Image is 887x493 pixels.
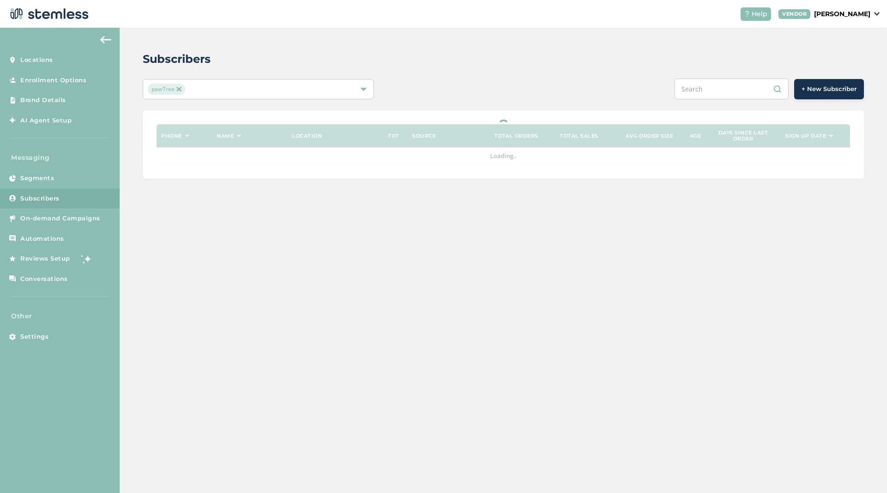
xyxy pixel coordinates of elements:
p: [PERSON_NAME] [814,9,870,19]
img: icon_down-arrow-small-66adaf34.svg [874,12,880,16]
span: Locations [20,55,53,65]
img: glitter-stars-b7820f95.gif [77,250,96,268]
span: On-demand Campaigns [20,214,100,223]
span: Segments [20,174,54,183]
input: Search [674,79,789,99]
span: Conversations [20,274,68,284]
div: VENDOR [778,9,810,19]
img: icon-arrow-back-accent-c549486e.svg [100,36,111,43]
img: logo-dark-0685b13c.svg [7,5,89,23]
img: icon-help-white-03924b79.svg [744,11,750,17]
span: Enrollment Options [20,76,86,85]
span: pawTree [148,84,185,95]
span: Automations [20,234,64,243]
img: icon-close-accent-8a337256.svg [176,87,181,91]
button: + New Subscriber [794,79,864,99]
span: AI Agent Setup [20,116,72,125]
span: Settings [20,332,49,341]
span: Subscribers [20,194,60,203]
iframe: Chat Widget [841,449,887,493]
h2: Subscribers [143,51,211,67]
span: Help [752,9,767,19]
span: + New Subscriber [802,85,857,94]
span: Brand Details [20,96,66,105]
span: Reviews Setup [20,254,70,263]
